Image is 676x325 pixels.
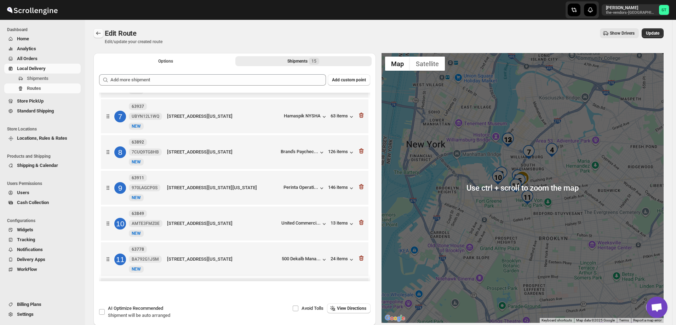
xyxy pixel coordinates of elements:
[17,163,58,168] span: Shipping & Calendar
[4,188,81,198] button: Users
[17,135,67,141] span: Locations, Rules & Rates
[98,56,234,66] button: All Route Options
[132,114,159,119] span: UBYN12L1WQ
[512,174,527,188] div: 6
[332,77,366,83] span: Add custom point
[511,169,525,184] div: 15
[328,185,355,192] div: 146 items
[646,300,660,314] button: Map camera controls
[7,126,81,132] span: Store Locations
[132,221,160,226] span: AMTE3FMZ0E
[491,170,505,185] div: 10
[167,256,279,263] div: [STREET_ADDRESS][US_STATE]
[93,69,376,284] div: Selected Shipments
[7,27,81,33] span: Dashboard
[281,220,321,226] div: United Commerci...
[132,195,141,200] span: NEW
[167,113,281,120] div: [STREET_ADDRESS][US_STATE]
[7,153,81,159] span: Products and Shipping
[282,256,328,263] button: 500 Dekalb Mana...
[328,74,370,86] button: Add custom point
[494,167,509,181] div: 8
[133,306,163,311] span: Recommended
[284,113,328,120] div: Hamaspik NYSHA
[17,267,37,272] span: WorkFlow
[108,313,170,318] span: Shipment will be auto arranged
[606,5,656,11] p: [PERSON_NAME]
[17,190,29,195] span: Users
[4,54,81,64] button: All Orders
[108,306,163,311] span: AI Optimize
[235,56,372,66] button: Selected Shipments
[17,247,43,252] span: Notifications
[158,58,173,64] span: Options
[17,302,41,307] span: Billing Plans
[383,314,407,323] img: Google
[281,149,318,154] div: Brand's Paychec...
[114,111,126,122] div: 7
[132,149,159,155] span: 7CUQ9TG8HB
[520,190,534,204] div: 11
[4,245,81,255] button: Notifications
[606,11,656,15] p: the-vendors-[GEOGRAPHIC_DATA]
[17,200,49,205] span: Cash Collection
[4,44,81,54] button: Analytics
[633,318,661,322] a: Report a map error
[132,104,144,109] b: 63937
[132,185,157,191] span: 970LAGCP0S
[327,303,371,313] button: View Directions
[132,256,159,262] span: BA792G1JSM
[132,159,141,164] span: NEW
[4,300,81,309] button: Billing Plans
[331,220,355,227] button: 13 items
[114,218,126,230] div: 10
[105,39,162,45] p: Edit/update your created route
[132,175,144,180] b: 63911
[114,254,126,265] div: 11
[17,237,35,242] span: Tracking
[167,149,278,156] div: [STREET_ADDRESS][US_STATE]
[542,318,572,323] button: Keyboard shortcuts
[27,76,48,81] span: Shipments
[545,143,559,157] div: 4
[619,318,629,322] a: Terms (opens in new tab)
[501,133,515,147] div: 13
[132,211,144,216] b: 63849
[383,314,407,323] a: Open this area in Google Maps (opens a new window)
[283,185,318,190] div: Perinta Operati...
[4,235,81,245] button: Tracking
[132,231,141,236] span: NEW
[509,179,523,193] div: 14
[646,30,659,36] span: Update
[600,28,639,38] button: Show Drivers
[101,99,368,133] div: 763937UBYN12L1WQNEW[STREET_ADDRESS][US_STATE]Hamaspik NYSHA63 items
[17,46,36,51] span: Analytics
[17,98,44,104] span: Store PickUp
[7,218,81,224] span: Configurations
[642,28,664,38] button: Update
[4,309,81,319] button: Settings
[4,133,81,143] button: Locations, Rules & Rates
[331,256,355,263] button: 24 items
[132,267,141,272] span: NEW
[17,312,34,317] span: Settings
[101,171,368,205] div: 963911970LAGCP0SNEW[STREET_ADDRESS][US_STATE][US_STATE]Perinta Operati...146 items
[17,66,46,71] span: Local Delivery
[659,5,669,15] span: Simcha Trieger
[114,182,126,194] div: 9
[610,30,635,36] span: Show Drivers
[385,57,410,71] button: Show street map
[302,306,323,311] span: Avoid Tolls
[4,161,81,170] button: Shipping & Calendar
[661,8,666,12] text: ST
[101,242,368,276] div: 1163778BA792G1JSMNEW[STREET_ADDRESS][US_STATE]500 Dekalb Mana...24 items
[17,56,38,61] span: All Orders
[27,86,41,91] span: Routes
[281,220,328,227] button: United Commerci...
[331,113,355,120] button: 63 items
[132,124,141,129] span: NEW
[328,149,355,156] div: 126 items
